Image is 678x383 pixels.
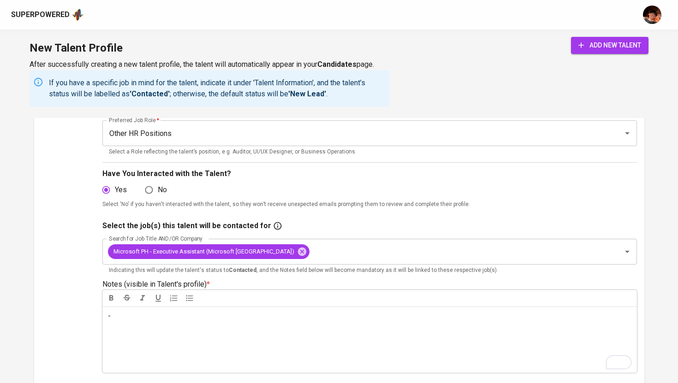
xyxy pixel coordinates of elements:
[288,89,326,98] b: 'New Lead'
[102,306,637,373] div: To enrich screen reader interactions, please activate Accessibility in Grammarly extension settings
[571,37,648,54] button: add new talent
[11,8,84,22] a: Superpoweredapp logo
[102,168,637,179] p: Have You Interacted with the Talent?
[317,60,357,69] b: Candidates
[621,245,634,258] button: Open
[115,184,127,195] span: Yes
[108,312,111,320] span: -
[571,37,648,54] div: Almost there! Once you've completed all the fields marked with * under 'Talent Information', you'...
[102,279,637,290] p: Notes (visible in Talent's profile)
[108,247,300,256] span: Microsoft PH - Executive Assistant (Microsoft [GEOGRAPHIC_DATA])
[158,184,167,195] span: No
[49,77,386,100] p: If you have a specific job in mind for the talent, indicate it under 'Talent Information', and th...
[30,59,389,70] p: After successfully creating a new talent profile, the talent will automatically appear in your page.
[102,220,271,231] p: Select the job(s) this talent will be contacted for
[108,244,309,259] div: Microsoft PH - Executive Assistant (Microsoft [GEOGRAPHIC_DATA])
[643,6,661,24] img: diemas@glints.com
[621,127,634,140] button: Open
[109,266,630,275] p: Indicating this will update the talent's status to , and the Notes field below will become mandat...
[273,221,282,230] svg: If you have a specific job in mind for the talent, indicate it here. This will change the talent'...
[71,8,84,22] img: app logo
[11,10,70,20] div: Superpowered
[109,147,630,157] p: Select a Role reflecting the talent’s position, e.g. Auditor, UI/UX Designer, or Business Operati...
[102,200,637,209] p: Select 'No' if you haven't interacted with the talent, so they won’t receive unexpected emails pr...
[229,267,256,273] b: Contacted
[578,40,641,51] span: add new talent
[30,37,389,59] h1: New Talent Profile
[130,89,170,98] b: 'Contacted'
